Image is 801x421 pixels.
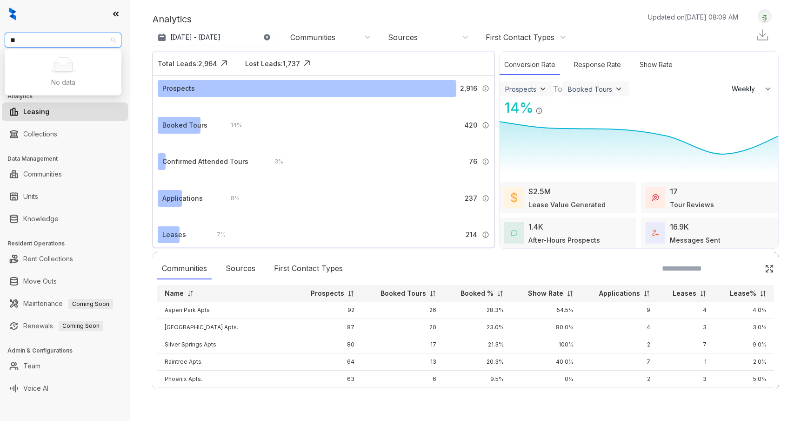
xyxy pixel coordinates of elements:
span: 237 [465,193,477,204]
td: 23.0% [444,319,511,336]
img: Info [482,231,489,238]
td: 11 [362,388,444,405]
div: Conversion Rate [500,55,560,75]
td: 87 [294,319,362,336]
span: Coming Soon [68,299,113,309]
td: 7 [581,353,657,371]
div: Lease Value Generated [528,200,606,210]
div: 7 % [207,230,226,240]
a: RenewalsComing Soon [23,317,103,335]
td: 26 [362,302,444,319]
td: 54.5% [511,302,581,319]
div: First Contact Types [269,258,347,279]
td: 100% [511,336,581,353]
td: 0% [511,371,581,388]
img: sorting [429,290,436,297]
div: 3 % [265,156,283,167]
span: 2,916 [460,83,477,94]
img: ViewFilterArrow [614,84,623,94]
div: Messages Sent [670,235,721,245]
td: 17 [362,336,444,353]
p: [DATE] - [DATE] [170,33,220,42]
div: Booked Tours [162,120,207,130]
td: 80 [294,336,362,353]
img: sorting [643,290,650,297]
td: 20 [362,319,444,336]
li: Units [2,187,128,206]
li: Knowledge [2,210,128,228]
div: Confirmed Attended Tours [162,156,248,167]
li: Move Outs [2,272,128,291]
td: 50.0% [511,388,581,405]
p: Show Rate [528,289,563,298]
button: [DATE] - [DATE] [153,29,278,46]
div: Show Rate [635,55,677,75]
p: Name [165,289,184,298]
td: 3.0% [714,388,774,405]
p: Lease% [730,289,756,298]
h3: Data Management [7,155,130,163]
li: Team [2,357,128,375]
li: Renewals [2,317,128,335]
p: Leases [673,289,696,298]
div: 8 % [221,193,240,204]
p: Applications [599,289,640,298]
img: Download [755,28,769,42]
a: Leasing [23,102,49,121]
a: Communities [23,165,62,183]
a: Team [23,357,40,375]
img: sorting [497,290,504,297]
div: 14 % [221,120,242,130]
td: 3 [658,371,714,388]
td: 80.0% [511,319,581,336]
td: 92 [294,302,362,319]
td: 2 [581,336,657,353]
img: Click Icon [300,56,314,70]
div: 14 % [500,97,534,118]
img: AfterHoursConversations [511,230,517,237]
td: 7 [658,336,714,353]
div: Communities [157,258,212,279]
button: Weekly [726,81,778,97]
span: 214 [466,230,477,240]
div: Leases [162,230,186,240]
a: Units [23,187,38,206]
div: Sources [221,258,260,279]
img: TotalFum [652,230,659,236]
img: Click Icon [543,99,557,113]
img: sorting [700,290,707,297]
li: Rent Collections [2,250,128,268]
td: 9.5% [444,371,511,388]
td: 2.0% [714,353,774,371]
td: 62 [294,388,362,405]
p: Booked Tours [380,289,426,298]
td: 4.0% [714,302,774,319]
td: 2 [581,371,657,388]
td: 9 [581,302,657,319]
li: Leasing [2,102,128,121]
td: 4 [581,319,657,336]
img: sorting [187,290,194,297]
img: UserAvatar [758,12,771,21]
img: sorting [567,290,574,297]
h3: Analytics [7,92,130,101]
img: TourReviews [652,194,659,201]
td: 9.0% [714,336,774,353]
a: Knowledge [23,210,59,228]
img: Info [482,122,489,129]
td: 17.7% [444,388,511,405]
p: Analytics [153,12,192,26]
td: 40.0% [511,353,581,371]
img: Info [482,195,489,202]
span: Weekly [732,84,760,94]
span: Coming Soon [59,321,103,331]
li: Leads [2,62,128,81]
td: 4 [658,302,714,319]
img: Click Icon [217,56,231,70]
p: Booked % [461,289,494,298]
td: 1 [658,353,714,371]
div: Booked Tours [568,85,612,93]
div: Total Leads: 2,964 [158,59,217,68]
td: Raintree Apts. [157,353,294,371]
img: sorting [347,290,354,297]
